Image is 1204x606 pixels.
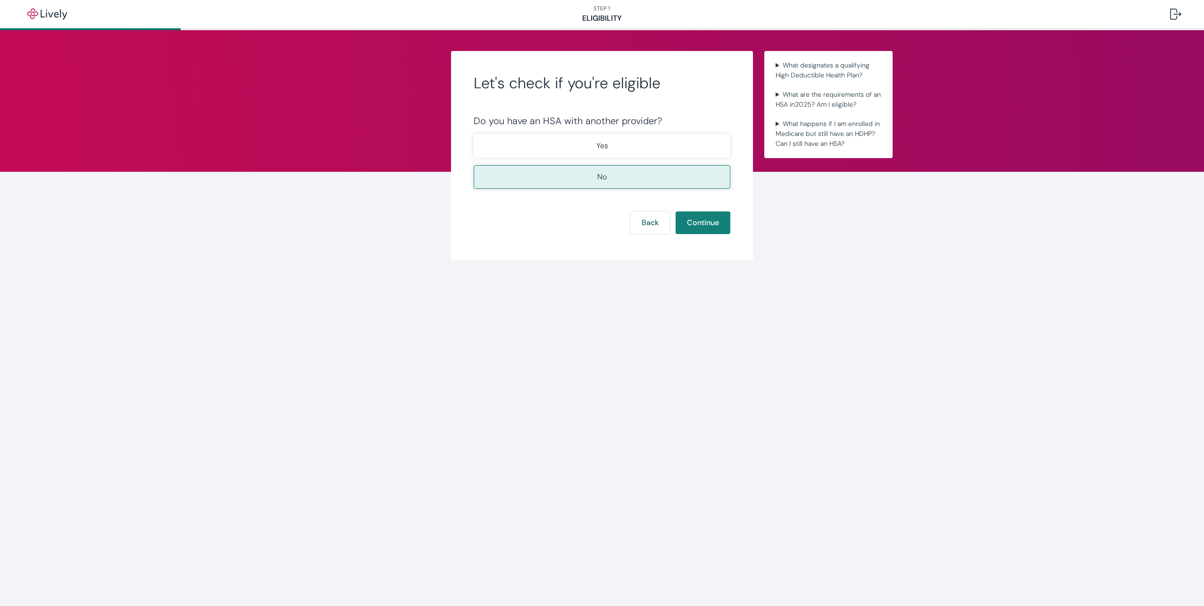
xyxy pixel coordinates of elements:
[596,140,608,151] p: Yes
[630,211,670,234] button: Back
[676,211,730,234] button: Continue
[772,59,885,82] summary: What designates a qualifying High Deductible Health Plan?
[1162,3,1189,25] button: Log out
[474,115,730,126] div: Do you have an HSA with another provider?
[21,8,74,20] img: Lively
[772,117,885,151] summary: What happens if I am enrolled in Medicare but still have an HDHP? Can I still have an HSA?
[597,171,607,183] p: No
[474,74,730,93] h2: Let's check if you're eligible
[474,165,730,189] button: No
[474,134,730,158] button: Yes
[772,88,885,111] summary: What are the requirements of an HSA in2025? Am I eligible?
